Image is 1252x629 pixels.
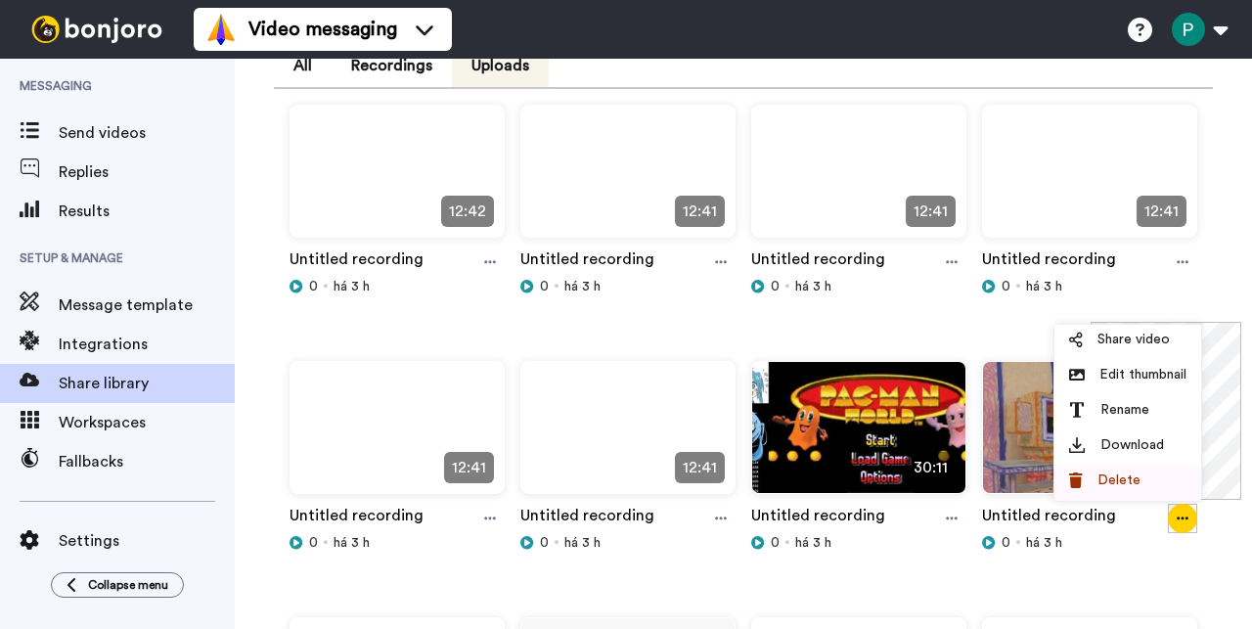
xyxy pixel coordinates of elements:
span: Share video [1097,330,1170,349]
span: Collapse menu [88,577,168,593]
a: Untitled recording [982,504,1116,533]
a: Untitled recording [520,247,654,277]
div: há 3 h [520,277,736,296]
button: Recordings [332,44,452,87]
img: fc172854-85c2-4daf-9b5f-fae111a55d93_thumbnail_source_1760309009.jpg [521,106,735,253]
a: Untitled recording [751,504,885,533]
span: 12:42 [441,196,494,227]
span: Delete [1097,471,1140,490]
div: há 3 h [982,533,1197,553]
div: há 3 h [290,533,505,553]
span: Integrations [59,333,235,356]
div: há 3 h [290,277,505,296]
div: há 3 h [751,533,966,553]
span: 0 [771,277,780,296]
span: 0 [540,533,549,553]
span: 0 [1002,277,1010,296]
span: 0 [309,277,318,296]
a: Untitled recording [290,247,424,277]
img: 09665ed9-d956-4d11-9848-7cee8a235482_thumbnail_source_1760309022.jpg [752,362,965,510]
img: bj-logo-header-white.svg [23,16,170,43]
img: 62cd7456-1f93-4a09-a7c1-2fdeee003a6d_thumbnail_source_1760309009.jpg [752,106,965,253]
span: 0 [1002,533,1010,553]
button: All [274,44,332,87]
span: Send videos [59,121,235,145]
img: ba27cf5d-53a4-4789-bede-2edfdda8d2eb_thumbnail_source_1760309027.jpg [983,106,1196,253]
img: vm-color.svg [205,14,237,45]
span: 0 [309,533,318,553]
span: Share library [59,372,235,395]
span: 12:41 [906,196,956,227]
span: Download [1100,435,1164,455]
img: 7f63d42e-b124-45a8-b5e1-658fcb8764cd_thumbnail_source_1760309018.jpg [291,362,504,510]
span: 12:41 [675,452,725,483]
a: Untitled recording [982,247,1116,277]
div: há 3 h [982,277,1197,296]
span: Message template [59,293,235,317]
span: 0 [771,533,780,553]
span: Replies [59,160,235,184]
img: b3d30eb0-0387-4569-a9f9-d4637ee89003_thumbnail_source_1760309027.jpg [521,362,735,510]
span: Settings [59,529,235,553]
a: Untitled recording [751,247,885,277]
span: Fallbacks [59,450,235,473]
img: a3c1d741-809e-415f-b1bd-095f454f810f_thumbnail_source_1760309010.jpg [291,106,504,253]
img: 884355c9-4b63-44f1-9c10-dab36458d669_thumbnail_source_1760308989.jpg [983,362,1196,510]
span: Video messaging [248,16,397,43]
span: Workspaces [59,411,235,434]
span: Results [59,200,235,223]
span: 0 [540,277,549,296]
div: há 3 h [520,533,736,553]
button: Collapse menu [51,572,184,598]
span: 12:41 [444,452,494,483]
span: Rename [1100,400,1149,420]
span: 30:11 [906,452,956,483]
span: 12:41 [675,196,725,227]
a: Untitled recording [290,504,424,533]
a: Untitled recording [520,504,654,533]
button: Uploads [452,44,549,87]
div: há 3 h [751,277,966,296]
span: 12:41 [1137,196,1186,227]
span: Edit thumbnail [1099,365,1186,384]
